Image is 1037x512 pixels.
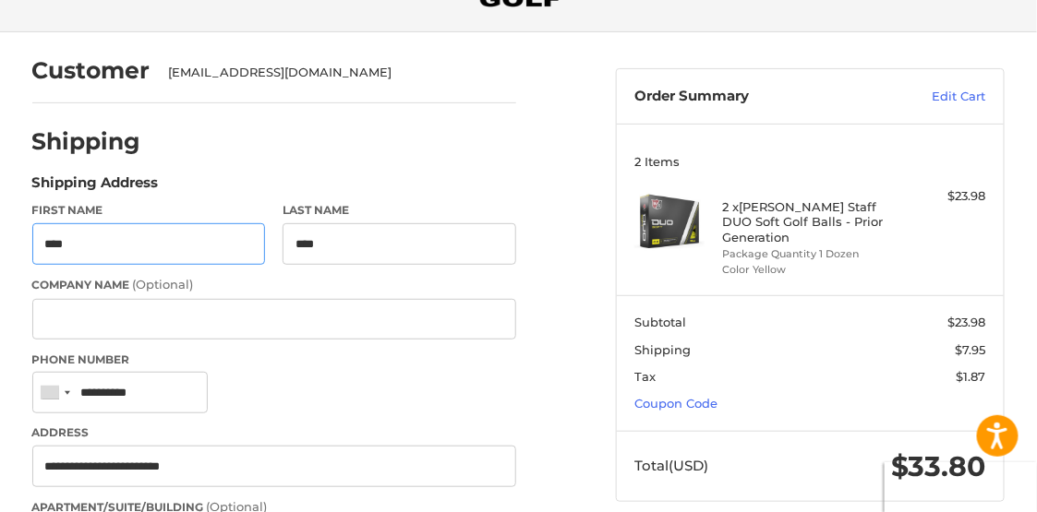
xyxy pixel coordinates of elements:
[891,449,986,483] span: $33.80
[32,127,141,156] h2: Shipping
[32,173,159,202] legend: Shipping Address
[722,262,893,278] li: Color Yellow
[722,246,893,262] li: Package Quantity 1 Dozen
[948,315,986,329] span: $23.98
[634,342,691,357] span: Shipping
[634,396,717,411] a: Coupon Code
[634,457,708,474] span: Total (USD)
[32,56,151,85] h2: Customer
[32,351,516,368] label: Phone Number
[32,202,265,219] label: First Name
[957,369,986,384] span: $1.87
[634,315,686,329] span: Subtotal
[956,342,986,357] span: $7.95
[634,369,656,384] span: Tax
[283,202,515,219] label: Last Name
[722,199,893,244] h4: 2 x [PERSON_NAME] Staff DUO Soft Golf Balls - Prior Generation
[634,88,874,106] h3: Order Summary
[898,187,986,206] div: $23.98
[874,88,986,106] a: Edit Cart
[32,276,516,294] label: Company Name
[168,64,498,82] div: [EMAIL_ADDRESS][DOMAIN_NAME]
[885,462,1037,512] iframe: Google Customer Reviews
[133,277,194,292] small: (Optional)
[32,424,516,441] label: Address
[634,154,986,169] h3: 2 Items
